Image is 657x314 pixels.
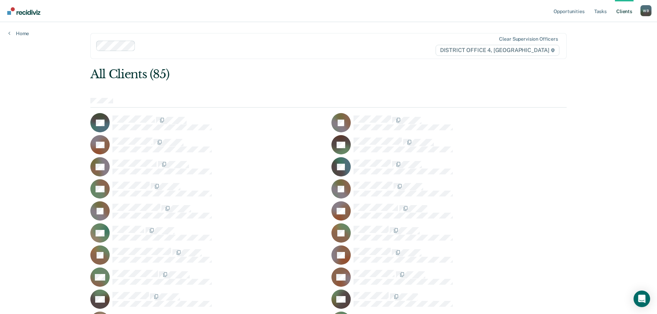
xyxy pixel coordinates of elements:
div: Clear supervision officers [499,36,558,42]
button: Profile dropdown button [640,5,651,16]
div: W B [640,5,651,16]
img: Recidiviz [7,7,40,15]
span: DISTRICT OFFICE 4, [GEOGRAPHIC_DATA] [436,45,559,56]
a: Home [8,30,29,37]
div: All Clients (85) [90,67,471,81]
div: Open Intercom Messenger [634,291,650,307]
